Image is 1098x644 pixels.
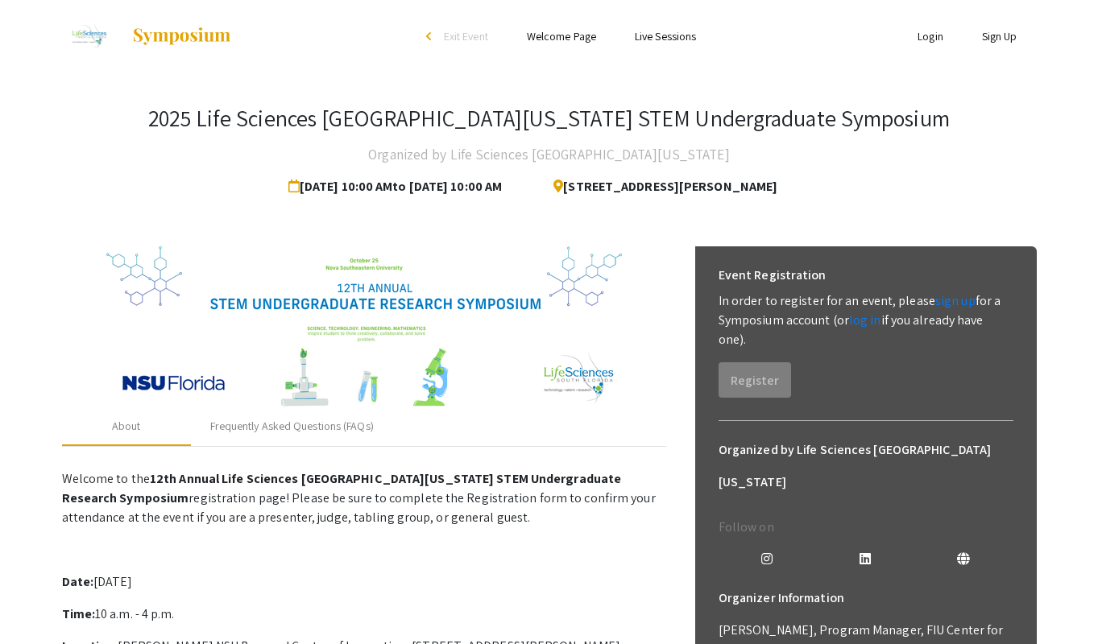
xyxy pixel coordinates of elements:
img: Symposium by ForagerOne [131,27,232,46]
a: Sign Up [982,29,1017,43]
h6: Event Registration [719,259,827,291]
p: Follow on [719,518,1013,537]
div: About [112,418,141,435]
img: 32153a09-f8cb-4114-bf27-cfb6bc84fc69.png [106,246,622,407]
strong: Time: [62,605,96,622]
h3: 2025 Life Sciences [GEOGRAPHIC_DATA][US_STATE] STEM Undergraduate Symposium [148,105,950,132]
strong: Date: [62,573,94,590]
div: arrow_back_ios [426,31,436,41]
h6: Organizer Information [719,582,1013,614]
div: Frequently Asked Questions (FAQs) [210,418,374,435]
span: [STREET_ADDRESS][PERSON_NAME] [541,171,777,203]
h6: Organized by Life Sciences [GEOGRAPHIC_DATA][US_STATE] [719,434,1013,498]
a: Login [918,29,943,43]
a: Live Sessions [635,29,696,43]
p: Welcome to the registration page! Please be sure to complete the Registration form to confirm you... [62,469,666,527]
img: 2025 Life Sciences South Florida STEM Undergraduate Symposium [62,16,116,56]
h4: Organized by Life Sciences [GEOGRAPHIC_DATA][US_STATE] [368,138,729,171]
p: In order to register for an event, please for a Symposium account (or if you already have one). [719,291,1013,349]
p: [DATE] [62,572,666,592]
a: sign up [935,292,976,309]
span: [DATE] 10:00 AM to [DATE] 10:00 AM [288,171,508,203]
a: Welcome Page [527,29,596,43]
button: Register [719,362,791,398]
span: Exit Event [444,29,488,43]
a: 2025 Life Sciences South Florida STEM Undergraduate Symposium [62,16,233,56]
strong: 12th Annual Life Sciences [GEOGRAPHIC_DATA][US_STATE] STEM Undergraduate Research Symposium [62,470,622,506]
p: 10 a.m. - 4 p.m. [62,605,666,624]
a: log in [849,312,881,328]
